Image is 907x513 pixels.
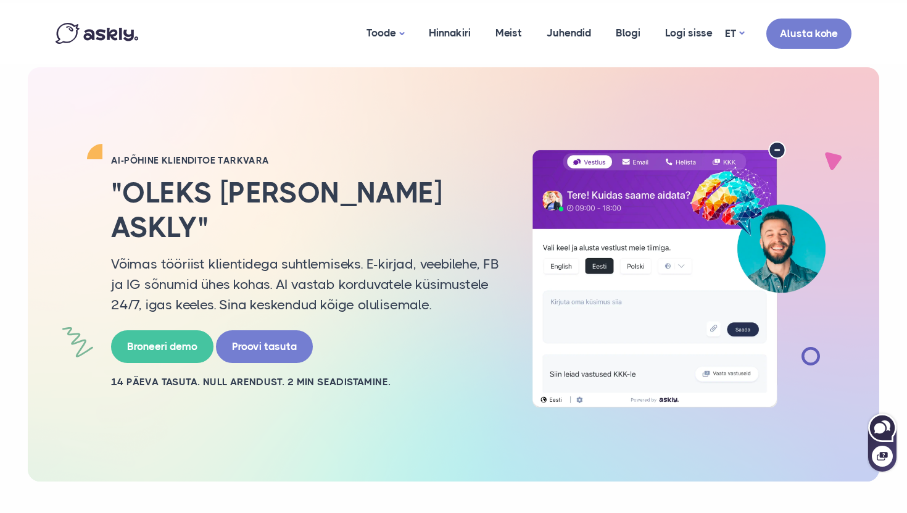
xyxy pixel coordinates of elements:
a: Alusta kohe [766,19,851,49]
a: Toode [354,3,416,64]
a: Broneeri demo [111,330,213,363]
h2: AI-PÕHINE KLIENDITOE TARKVARA [111,154,500,167]
a: Hinnakiri [416,3,483,63]
iframe: Askly chat [867,411,898,473]
a: Juhendid [534,3,603,63]
a: Proovi tasuta [216,330,313,363]
a: ET [725,25,744,43]
a: Meist [483,3,534,63]
h2: 14 PÄEVA TASUTA. NULL ARENDUST. 2 MIN SEADISTAMINE. [111,375,500,389]
img: Askly [56,23,138,44]
img: AI multilingual chat [518,141,839,408]
h2: "Oleks [PERSON_NAME] Askly" [111,176,500,244]
p: Võimas tööriist klientidega suhtlemiseks. E-kirjad, veebilehe, FB ja IG sõnumid ühes kohas. AI va... [111,254,500,315]
a: Logi sisse [653,3,725,63]
a: Blogi [603,3,653,63]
